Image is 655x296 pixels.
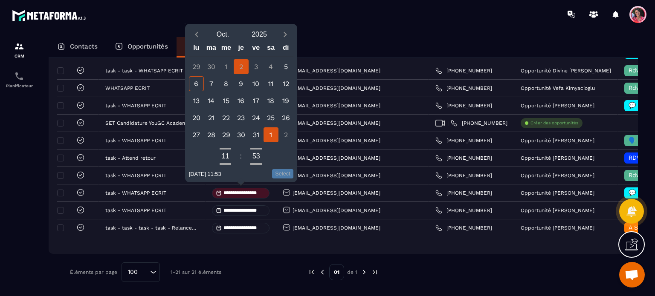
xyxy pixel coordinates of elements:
div: je [234,42,249,57]
button: Increment minutes [250,147,262,150]
button: Decrement hours [220,162,232,166]
p: task - task - task - task - Relance pour prise de rdv [105,225,197,231]
div: 3 [249,59,264,74]
p: task - WHATSAPP ECRIT [105,190,166,196]
div: Calendar wrapper [189,42,293,142]
img: next [360,268,368,276]
div: 16 [234,93,249,108]
div: 7 [204,76,219,91]
a: Tâches [177,37,228,57]
button: Open months overlay [205,27,241,42]
p: Contacts [70,43,98,50]
div: ma [204,42,219,57]
a: [PHONE_NUMBER] [435,207,492,214]
p: task - WHATSAPP ECRIT [105,172,166,178]
img: prev [308,268,316,276]
div: Calendar days [189,59,293,142]
div: 28 [204,127,219,142]
a: [PHONE_NUMBER] [435,224,492,231]
p: SET Candidature YouGC Academy [105,120,189,126]
img: scheduler [14,71,24,81]
a: Opportunités [106,37,177,57]
div: 15 [219,93,234,108]
p: 01 [329,264,344,280]
button: Next month [278,29,293,40]
img: logo [12,8,89,23]
div: 13 [189,93,204,108]
div: sa [264,42,278,57]
div: 26 [278,110,293,125]
span: 100 [125,267,141,277]
a: [PHONE_NUMBER] [451,120,507,126]
div: ve [249,42,264,57]
a: formationformationCRM [2,35,36,65]
div: 19 [278,93,293,108]
a: [PHONE_NUMBER] [435,102,492,109]
div: 9 [234,76,249,91]
input: Search for option [141,267,148,277]
a: [PHONE_NUMBER] [435,85,492,92]
p: task - WHATSAPP ECRIT [105,138,166,144]
p: Opportunité [PERSON_NAME] [521,155,594,161]
p: 1-21 sur 21 éléments [171,269,221,275]
p: Créer des opportunités [530,120,578,126]
button: Previous month [189,29,205,40]
div: 18 [264,93,278,108]
div: 31 [249,127,264,142]
img: next [371,268,379,276]
div: 12 [278,76,293,91]
div: 4 [264,59,278,74]
div: 2 [278,127,293,142]
p: Éléments par page [70,269,117,275]
a: Contacts [49,37,106,57]
div: 23 [234,110,249,125]
a: schedulerschedulerPlanificateur [2,65,36,95]
div: 6 [189,76,204,91]
div: 29 [219,127,234,142]
a: [PHONE_NUMBER] [435,155,492,161]
div: 30 [204,59,219,74]
div: 8 [219,76,234,91]
div: 1 [264,127,278,142]
img: formation [14,41,24,52]
p: CRM [2,54,36,58]
a: [PHONE_NUMBER] [435,137,492,144]
div: 14 [204,93,219,108]
div: Search for option [122,262,160,282]
div: di [278,42,293,57]
p: task - WHATSAPP ECRIT [105,103,166,109]
p: Opportunité Divine [PERSON_NAME] [521,68,611,74]
button: Select [272,169,293,178]
div: 5 [278,59,293,74]
p: task - WHATSAPP ECRIT [105,207,166,213]
button: Increment hours [220,147,232,150]
div: 1 [219,59,234,74]
p: Opportunité Vefa Kimyacioglu [521,85,595,91]
button: Decrement minutes [250,162,262,166]
div: 24 [249,110,264,125]
div: 25 [264,110,278,125]
p: Opportunité [PERSON_NAME] [521,207,594,213]
div: Ouvrir le chat [619,262,645,287]
p: task - task - WHATSAPP ECRIT [105,68,183,74]
button: Open hours overlay [220,150,232,162]
div: : [236,152,246,160]
div: 29 [189,59,204,74]
div: 10 [249,76,264,91]
p: Opportunité [PERSON_NAME] [521,172,594,178]
div: 21 [204,110,219,125]
p: de 1 [347,269,357,276]
div: 2 [234,59,249,74]
div: 20 [189,110,204,125]
div: 30 [234,127,249,142]
div: 17 [249,93,264,108]
button: Open minutes overlay [250,150,262,162]
p: Opportunité [PERSON_NAME] [521,190,594,196]
p: Opportunité [PERSON_NAME] [521,103,594,109]
p: Opportunité [PERSON_NAME] [521,225,594,231]
span: | [447,120,449,126]
div: me [219,42,234,57]
p: task - Attend retour [105,155,156,161]
p: Opportunités [128,43,168,50]
div: 02/10/2025 11:53 [189,171,221,177]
